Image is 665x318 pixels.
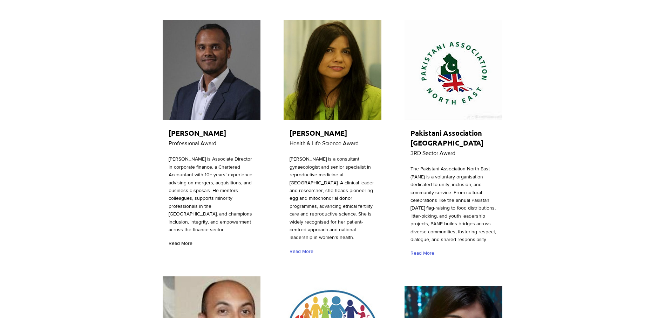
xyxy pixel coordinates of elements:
[169,140,216,146] span: Professional Award
[410,166,496,242] span: The Pakistani Association North East (PANE) is a voluntary organisation dedicated to unity, inclu...
[290,140,359,146] span: Health & Life Science Award
[169,128,226,137] span: [PERSON_NAME]
[290,245,317,257] a: Read More
[169,156,252,232] span: [PERSON_NAME] is Associate Director in corporate finance, a Chartered Accountant with 10+ years’ ...
[410,150,455,156] span: 3RD Sector Award
[410,250,434,257] span: Read More
[169,237,196,249] a: Read More
[410,128,483,147] span: Pakistani Association [GEOGRAPHIC_DATA]
[290,248,313,255] span: Read More
[290,156,374,240] span: [PERSON_NAME] is a consultant gynaecologist and senior specialist in reproductive medicine at [GE...
[290,128,347,137] span: [PERSON_NAME]
[169,240,192,247] span: Read More
[410,247,437,259] a: Read More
